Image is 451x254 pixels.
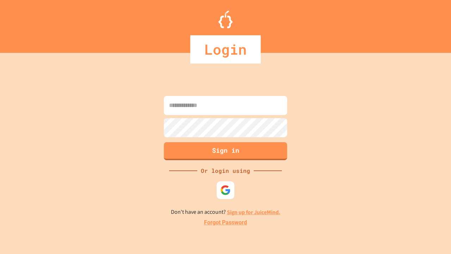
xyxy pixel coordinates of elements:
[227,208,280,216] a: Sign up for JuiceMind.
[218,11,233,28] img: Logo.svg
[197,167,254,175] div: Or login using
[190,35,261,64] div: Login
[204,218,247,227] a: Forgot Password
[171,208,280,217] p: Don't have an account?
[164,142,287,160] button: Sign in
[220,185,231,195] img: google-icon.svg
